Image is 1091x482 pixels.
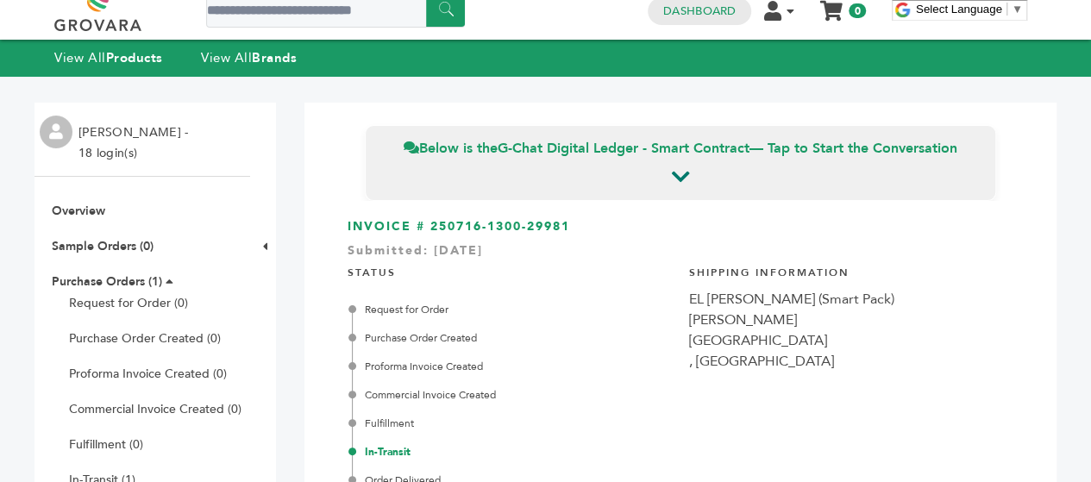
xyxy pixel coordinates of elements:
[916,3,1023,16] a: Select Language​
[689,289,1013,310] div: EL [PERSON_NAME] (Smart Pack)
[404,139,957,158] span: Below is the — Tap to Start the Conversation
[352,302,672,317] div: Request for Order
[352,330,672,346] div: Purchase Order Created
[52,238,154,254] a: Sample Orders (0)
[69,436,143,453] a: Fulfillment (0)
[689,253,1013,289] h4: Shipping Information
[352,387,672,403] div: Commercial Invoice Created
[1012,3,1023,16] span: ▼
[40,116,72,148] img: profile.png
[348,218,1013,235] h3: INVOICE # 250716-1300-29981
[348,242,1013,268] div: Submitted: [DATE]
[689,330,1013,351] div: [GEOGRAPHIC_DATA]
[201,49,298,66] a: View AllBrands
[69,330,221,347] a: Purchase Order Created (0)
[106,49,163,66] strong: Products
[252,49,297,66] strong: Brands
[78,122,192,164] li: [PERSON_NAME] - 18 login(s)
[69,295,188,311] a: Request for Order (0)
[849,3,865,18] span: 0
[348,253,672,289] h4: STATUS
[498,139,749,158] strong: G-Chat Digital Ledger - Smart Contract
[352,444,672,460] div: In-Transit
[689,310,1013,330] div: [PERSON_NAME]
[352,359,672,374] div: Proforma Invoice Created
[663,3,736,19] a: Dashboard
[52,203,105,219] a: Overview
[69,366,227,382] a: Proforma Invoice Created (0)
[916,3,1002,16] span: Select Language
[69,401,241,417] a: Commercial Invoice Created (0)
[1006,3,1007,16] span: ​
[689,351,1013,372] div: , [GEOGRAPHIC_DATA]
[52,273,162,290] a: Purchase Orders (1)
[54,49,163,66] a: View AllProducts
[352,416,672,431] div: Fulfillment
